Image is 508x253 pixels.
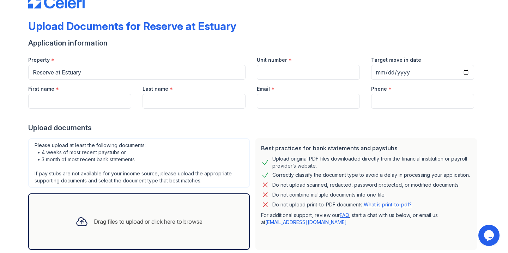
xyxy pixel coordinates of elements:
[340,212,349,218] a: FAQ
[478,225,501,246] iframe: chat widget
[28,38,480,48] div: Application information
[28,85,54,92] label: First name
[272,201,412,208] p: Do not upload print-to-PDF documents.
[371,85,387,92] label: Phone
[94,217,202,226] div: Drag files to upload or click here to browse
[28,20,236,32] div: Upload Documents for Reserve at Estuary
[272,181,460,189] div: Do not upload scanned, redacted, password protected, or modified documents.
[28,123,480,133] div: Upload documents
[257,85,270,92] label: Email
[272,171,470,179] div: Correctly classify the document type to avoid a delay in processing your application.
[28,138,250,188] div: Please upload at least the following documents: • 4 weeks of most recent paystubs or • 3 month of...
[265,219,347,225] a: [EMAIL_ADDRESS][DOMAIN_NAME]
[257,56,287,64] label: Unit number
[143,85,168,92] label: Last name
[371,56,421,64] label: Target move in date
[261,212,471,226] p: For additional support, review our , start a chat with us below, or email us at
[28,56,50,64] label: Property
[364,201,412,207] a: What is print-to-pdf?
[272,191,386,199] div: Do not combine multiple documents into one file.
[272,155,471,169] div: Upload original PDF files downloaded directly from the financial institution or payroll provider’...
[261,144,471,152] div: Best practices for bank statements and paystubs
